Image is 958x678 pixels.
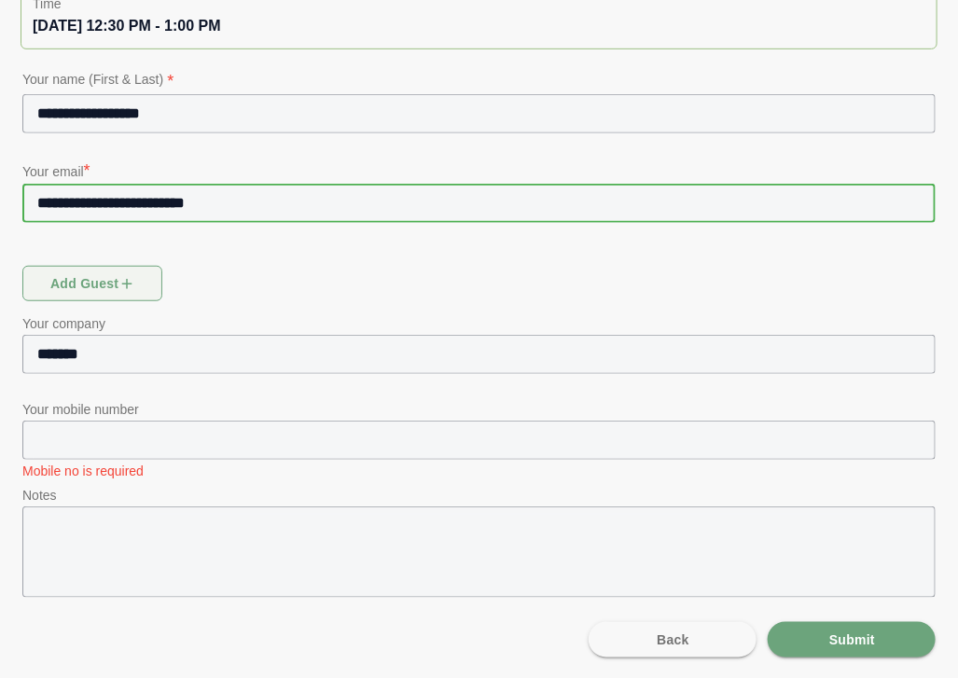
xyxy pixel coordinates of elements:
div: [DATE] 12:30 PM - 1:00 PM [33,15,925,37]
p: Mobile no is required [22,462,936,480]
p: Your mobile number [22,398,936,421]
span: Add guest [49,266,136,301]
p: Your email [22,158,936,184]
p: Your company [22,312,936,335]
p: Notes [22,484,936,506]
p: Your name (First & Last) [22,68,936,94]
button: Submit [768,622,936,657]
button: Back [589,622,757,657]
button: Add guest [22,266,162,301]
span: Submit [828,622,875,657]
span: Back [656,622,689,657]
